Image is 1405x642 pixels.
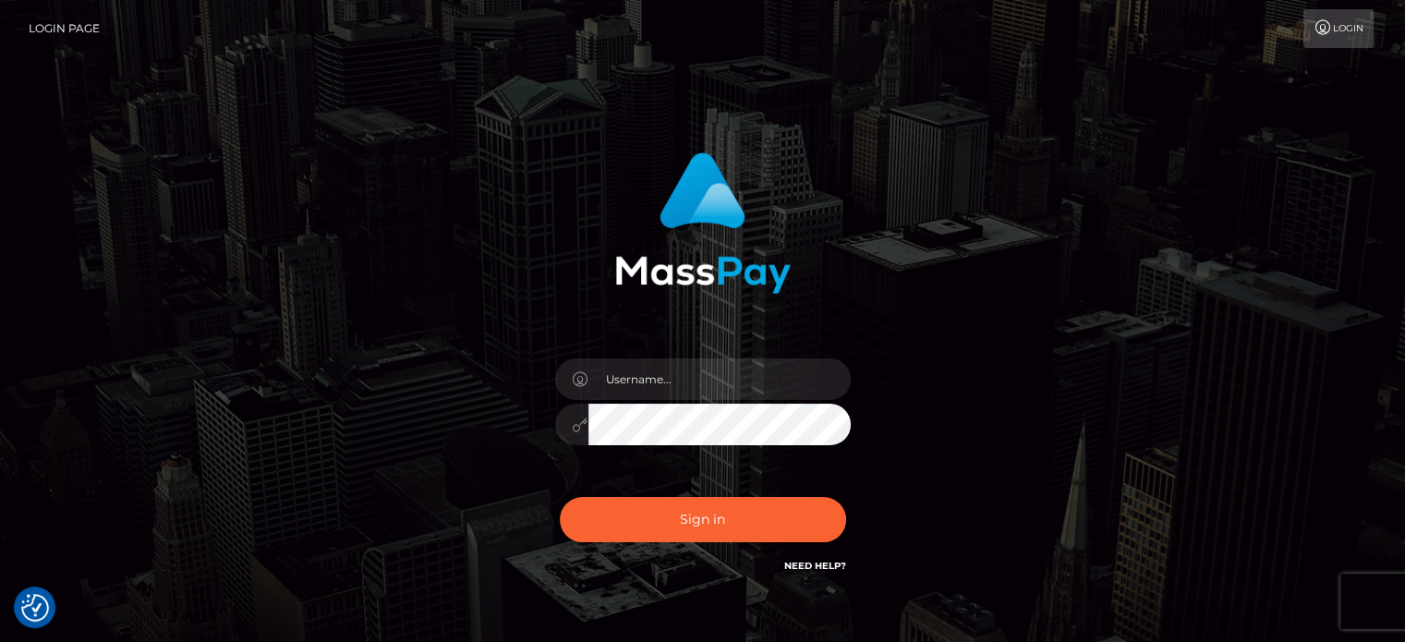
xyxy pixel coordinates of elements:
button: Sign in [560,497,846,542]
button: Consent Preferences [21,594,49,622]
img: MassPay Login [615,152,791,294]
a: Need Help? [784,560,846,572]
input: Username... [588,358,851,400]
a: Login [1303,9,1374,48]
img: Revisit consent button [21,594,49,622]
a: Login Page [29,9,100,48]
